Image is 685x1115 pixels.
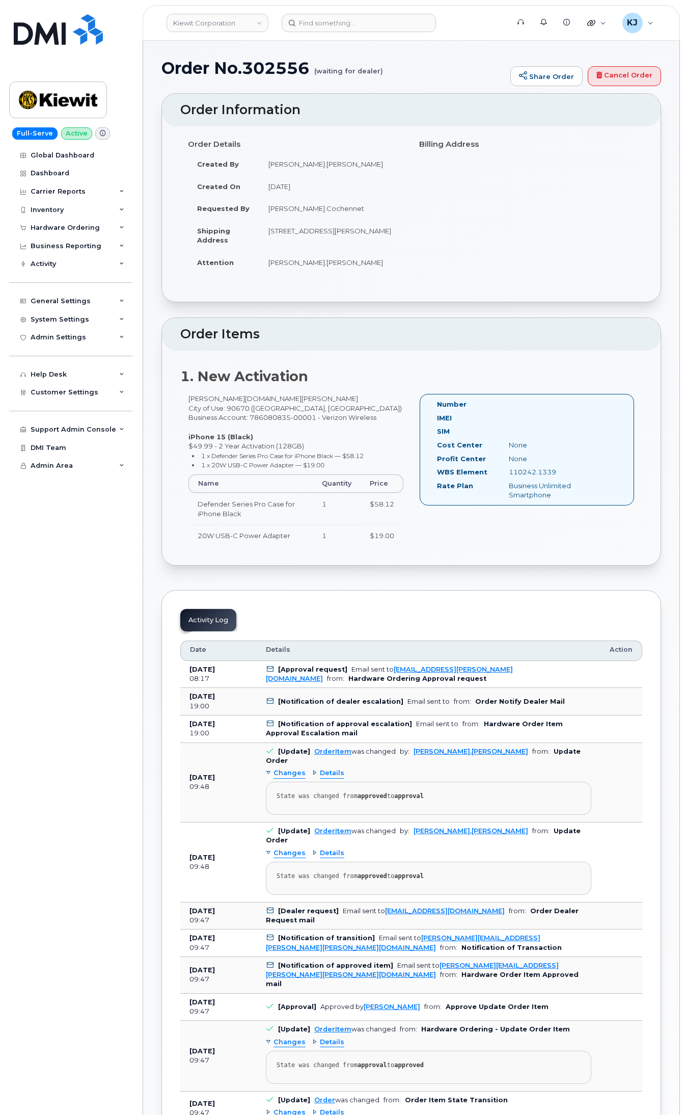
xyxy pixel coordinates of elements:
[314,59,383,75] small: (waiting for dealer)
[327,675,344,682] span: from:
[201,461,324,469] small: 1 x 20W USB-C Power Adapter — $19.00
[320,768,344,778] span: Details
[600,641,642,661] th: Action
[188,493,313,524] td: Defender Series Pro Case for iPhone Black
[161,59,505,77] h1: Order No.302556
[259,220,404,251] td: [STREET_ADDRESS][PERSON_NAME]
[461,944,562,951] b: Notification of Transaction
[188,433,253,441] strong: iPhone 15 (Black)
[189,998,215,1006] b: [DATE]
[437,481,473,491] label: Rate Plan
[180,394,412,555] div: [PERSON_NAME][DOMAIN_NAME][PERSON_NAME] City of Use: 90670 ([GEOGRAPHIC_DATA], [GEOGRAPHIC_DATA])...
[394,792,424,800] strong: approval
[189,782,248,791] div: 09:48
[358,792,387,800] strong: approved
[266,962,559,978] div: Email sent to
[407,698,450,705] div: Email sent to
[348,675,486,682] b: Hardware Ordering Approval request
[414,827,528,835] a: [PERSON_NAME].[PERSON_NAME]
[189,774,215,781] b: [DATE]
[358,1061,387,1069] strong: approval
[364,1003,420,1011] a: [PERSON_NAME]
[314,1096,335,1104] a: Order
[197,160,239,168] strong: Created By
[314,748,351,755] a: OrderItem
[180,103,642,117] h2: Order Information
[501,454,602,464] div: None
[509,907,526,915] span: from:
[510,66,583,87] a: Share Order
[385,907,505,915] a: [EMAIL_ADDRESS][DOMAIN_NAME]
[278,1025,310,1033] b: [Update]
[189,666,215,673] b: [DATE]
[189,934,215,942] b: [DATE]
[197,204,250,213] strong: Requested By
[266,748,581,764] b: Update Order
[320,1003,420,1011] div: Approved by
[405,1096,508,1104] b: Order Item State Transition
[188,524,313,547] td: 20W USB-C Power Adapter
[201,452,364,460] small: 1 x Defender Series Pro Case for iPhone Black — $58.12
[314,1025,351,1033] a: OrderItem
[501,481,602,500] div: Business Unlimited Smartphone
[266,645,290,654] span: Details
[197,258,234,267] strong: Attention
[278,1096,310,1104] b: [Update]
[277,792,581,800] div: State was changed from to
[259,175,404,198] td: [DATE]
[197,182,240,191] strong: Created On
[278,1003,316,1011] b: [Approval]
[437,440,482,450] label: Cost Center
[446,1003,549,1011] b: Approve Update Order Item
[313,474,361,493] th: Quantity
[440,971,457,978] span: from:
[189,1047,215,1055] b: [DATE]
[189,1100,215,1107] b: [DATE]
[277,872,581,880] div: State was changed from to
[383,1096,401,1104] span: from:
[416,720,458,728] div: Email sent to
[278,827,310,835] b: [Update]
[588,66,661,87] a: Cancel Order
[361,524,403,547] td: $19.00
[259,197,404,220] td: [PERSON_NAME].Cochennet
[189,943,248,952] div: 09:47
[188,140,404,149] h4: Order Details
[189,693,215,700] b: [DATE]
[641,1071,677,1107] iframe: Messenger Launcher
[400,827,409,835] span: by:
[314,827,396,835] div: was changed
[421,1025,570,1033] b: Hardware Ordering - Update Order Item
[189,674,248,683] div: 08:17
[197,227,230,245] strong: Shipping Address
[189,854,215,861] b: [DATE]
[188,474,313,493] th: Name
[437,413,452,423] label: IMEI
[278,698,403,705] b: [Notification of dealer escalation]
[419,140,635,149] h4: Billing Address
[414,748,528,755] a: [PERSON_NAME].[PERSON_NAME]
[437,467,487,477] label: WBS Element
[266,934,540,951] a: [PERSON_NAME][EMAIL_ADDRESS][PERSON_NAME][PERSON_NAME][DOMAIN_NAME]
[437,454,486,464] label: Profit Center
[532,748,550,755] span: from:
[278,748,310,755] b: [Update]
[278,962,393,969] b: [Notification of approved item]
[189,975,248,984] div: 09:47
[475,698,565,705] b: Order Notify Dealer Mail
[314,748,396,755] div: was changed
[532,827,550,835] span: from:
[189,1056,248,1065] div: 09:47
[440,944,457,951] span: from:
[189,702,248,711] div: 19:00
[320,848,344,858] span: Details
[437,400,467,409] label: Number
[259,153,404,175] td: [PERSON_NAME].[PERSON_NAME]
[180,368,308,385] strong: 1. New Activation
[394,872,424,880] strong: approval
[266,666,513,682] div: Email sent to
[462,720,480,728] span: from:
[273,848,306,858] span: Changes
[314,1025,396,1033] div: was changed
[400,1025,417,1033] span: from:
